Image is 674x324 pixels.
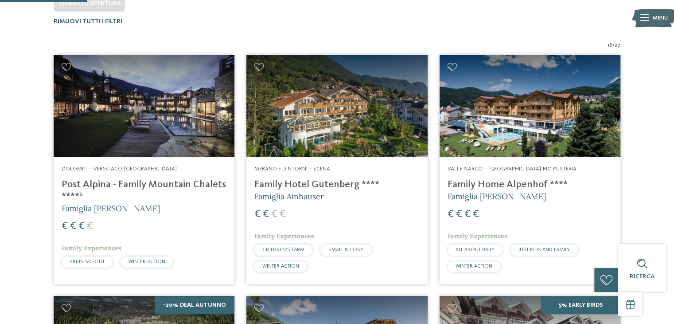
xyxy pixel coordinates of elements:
h4: Family Hotel Gutenberg **** [254,179,419,191]
a: Cercate un hotel per famiglie? Qui troverete solo i migliori! Dolomiti – Versciaco-[GEOGRAPHIC_DA... [54,55,234,284]
img: Post Alpina - Family Mountain Chalets ****ˢ [54,55,234,157]
img: Family Hotel Gutenberg **** [246,55,427,157]
span: € [448,209,454,220]
img: Family Home Alpenhof **** [440,55,620,157]
span: € [62,221,68,232]
span: € [263,209,269,220]
span: WINTER ACTION [262,264,299,269]
span: € [78,221,85,232]
span: Famiglia [PERSON_NAME] [448,191,546,202]
span: Family Experiences [62,244,121,252]
span: Valle Isarco – [GEOGRAPHIC_DATA]-Rio Pusteria [448,166,577,172]
span: € [464,209,471,220]
span: € [280,209,286,220]
span: SKI-IN SKI-OUT [70,259,105,265]
span: € [254,209,261,220]
span: Family Experiences [254,232,314,240]
span: WINTER ACTION [456,264,492,269]
h4: Family Home Alpenhof **** [448,179,612,191]
span: € [87,221,93,232]
span: € [473,209,479,220]
span: 27 [615,41,620,49]
span: Family Experiences [448,232,507,240]
span: JUST KIDS AND FAMILY [518,247,570,253]
span: SMALL & COSY [328,247,363,253]
span: 16 [608,41,612,49]
span: ALL ABOUT BABY [456,247,495,253]
span: Merano e dintorni – Scena [254,166,330,172]
span: € [271,209,277,220]
span: € [70,221,76,232]
a: Cercate un hotel per famiglie? Qui troverete solo i migliori! Valle Isarco – [GEOGRAPHIC_DATA]-Ri... [440,55,620,284]
span: Dolomiti – Versciaco-[GEOGRAPHIC_DATA] [62,166,177,172]
a: Cercate un hotel per famiglie? Qui troverete solo i migliori! Merano e dintorni – Scena Family Ho... [246,55,427,284]
span: Famiglia [PERSON_NAME] [62,203,160,213]
span: € [456,209,462,220]
span: Rimuovi tutti i filtri [54,18,122,24]
span: CHILDREN’S FARM [262,247,304,253]
span: Orario d'apertura [59,0,121,7]
span: WINTER ACTION [129,259,165,265]
span: / [612,41,615,49]
h4: Post Alpina - Family Mountain Chalets ****ˢ [62,179,226,203]
span: Ricerca [630,273,655,280]
span: Famiglia Ainhauser [254,191,324,202]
